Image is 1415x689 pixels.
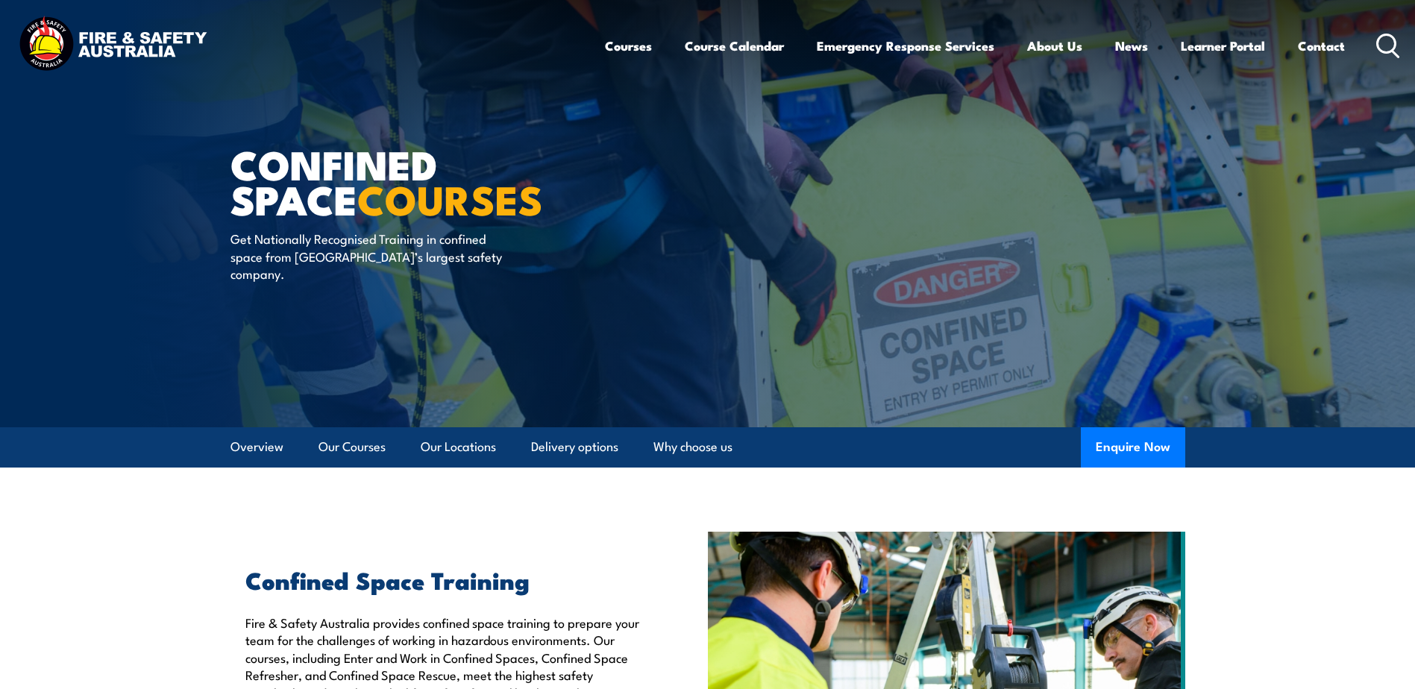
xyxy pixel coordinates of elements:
a: Emergency Response Services [817,26,994,66]
a: Why choose us [653,427,732,467]
h1: Confined Space [230,146,599,215]
a: Learner Portal [1181,26,1265,66]
a: Overview [230,427,283,467]
a: About Us [1027,26,1082,66]
a: Contact [1298,26,1345,66]
p: Get Nationally Recognised Training in confined space from [GEOGRAPHIC_DATA]’s largest safety comp... [230,230,503,282]
button: Enquire Now [1081,427,1185,468]
a: Course Calendar [685,26,784,66]
a: Courses [605,26,652,66]
a: Delivery options [531,427,618,467]
a: Our Locations [421,427,496,467]
h2: Confined Space Training [245,569,639,590]
a: News [1115,26,1148,66]
strong: COURSES [357,167,543,229]
a: Our Courses [319,427,386,467]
